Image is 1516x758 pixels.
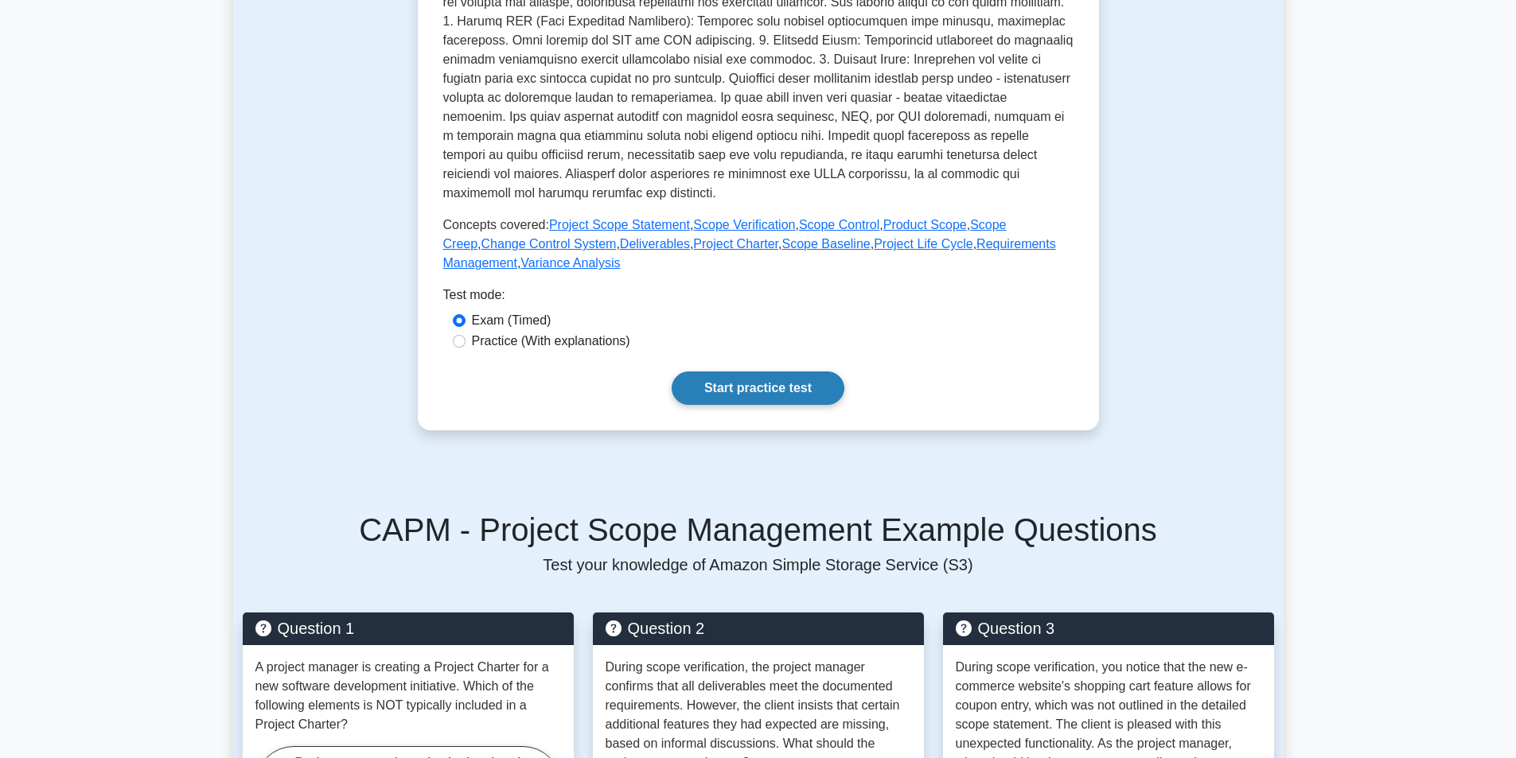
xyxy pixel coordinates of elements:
[693,218,795,231] a: Scope Verification
[606,619,911,638] h5: Question 2
[443,286,1074,311] div: Test mode:
[472,332,630,351] label: Practice (With explanations)
[255,619,561,638] h5: Question 1
[874,237,973,251] a: Project Life Cycle
[472,311,551,330] label: Exam (Timed)
[520,256,620,270] a: Variance Analysis
[620,237,690,251] a: Deliverables
[782,237,871,251] a: Scope Baseline
[549,218,690,231] a: Project Scope Statement
[883,218,967,231] a: Product Scope
[481,237,617,251] a: Change Control System
[672,371,844,405] a: Start practice test
[243,555,1274,574] p: Test your knowledge of Amazon Simple Storage Service (S3)
[693,237,778,251] a: Project Charter
[799,218,879,231] a: Scope Control
[443,216,1074,273] p: Concepts covered: , , , , , , , , , , ,
[956,619,1261,638] h5: Question 3
[243,511,1274,549] h5: CAPM - Project Scope Management Example Questions
[255,658,561,734] p: A project manager is creating a Project Charter for a new software development initiative. Which ...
